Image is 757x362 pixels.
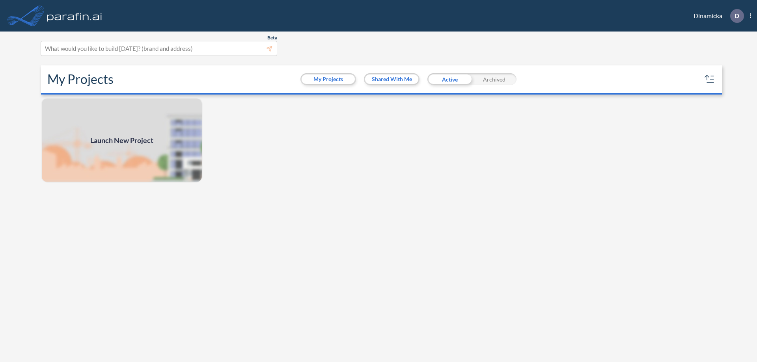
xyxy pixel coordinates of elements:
[472,73,516,85] div: Archived
[427,73,472,85] div: Active
[90,135,153,146] span: Launch New Project
[302,74,355,84] button: My Projects
[703,73,716,85] button: sort
[735,12,739,19] p: D
[365,74,418,84] button: Shared With Me
[41,98,203,183] a: Launch New Project
[41,98,203,183] img: add
[45,8,104,24] img: logo
[47,72,114,87] h2: My Projects
[682,9,751,23] div: Dinamicka
[267,35,277,41] span: Beta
